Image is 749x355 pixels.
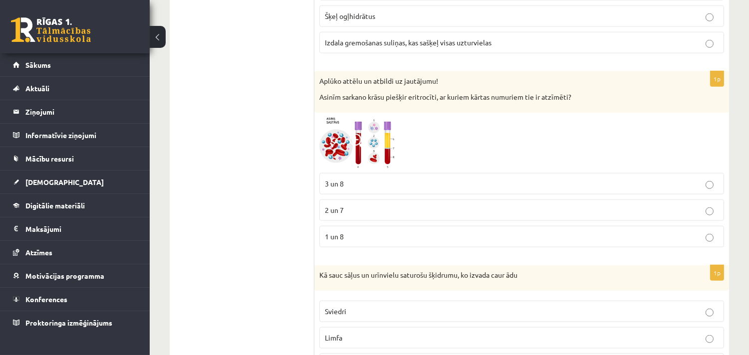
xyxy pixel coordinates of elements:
[706,335,714,343] input: Limfa
[25,295,67,304] span: Konferences
[13,311,137,334] a: Proktoringa izmēģinājums
[25,177,104,186] span: [DEMOGRAPHIC_DATA]
[25,217,137,240] legend: Maksājumi
[13,147,137,170] a: Mācību resursi
[13,217,137,240] a: Maksājumi
[325,38,492,47] span: Izdala gremošanas suliņas, kas sašķeļ visas uzturvielas
[13,53,137,76] a: Sākums
[13,288,137,311] a: Konferences
[706,234,714,242] input: 1 un 8
[319,118,394,168] img: 1.png
[13,241,137,264] a: Atzīmes
[13,100,137,123] a: Ziņojumi
[25,248,52,257] span: Atzīmes
[325,179,344,188] span: 3 un 8
[25,124,137,147] legend: Informatīvie ziņojumi
[13,171,137,193] a: [DEMOGRAPHIC_DATA]
[706,309,714,317] input: Sviedri
[25,271,104,280] span: Motivācijas programma
[13,124,137,147] a: Informatīvie ziņojumi
[25,84,49,93] span: Aktuāli
[25,318,112,327] span: Proktoringa izmēģinājums
[13,194,137,217] a: Digitālie materiāli
[706,181,714,189] input: 3 un 8
[13,77,137,100] a: Aktuāli
[325,11,375,20] span: Šķeļ ogļhidrātus
[325,333,342,342] span: Limfa
[325,307,346,316] span: Sviedri
[25,60,51,69] span: Sākums
[325,205,344,214] span: 2 un 7
[319,76,674,86] p: Aplūko attēlu un atbildi uz jautājumu!
[710,265,724,281] p: 1p
[706,13,714,21] input: Šķeļ ogļhidrātus
[11,17,91,42] a: Rīgas 1. Tālmācības vidusskola
[25,100,137,123] legend: Ziņojumi
[325,232,344,241] span: 1 un 8
[706,207,714,215] input: 2 un 7
[25,201,85,210] span: Digitālie materiāli
[710,71,724,87] p: 1p
[25,154,74,163] span: Mācību resursi
[13,264,137,287] a: Motivācijas programma
[319,92,674,102] p: Asinīm sarkano krāsu piešķir eritrocīti, ar kuriem kārtas numuriem tie ir atzīmēti?
[319,270,674,280] p: Kā sauc sāļus un urīnvielu saturošu šķidrumu, ko izvada caur ādu
[706,40,714,48] input: Izdala gremošanas suliņas, kas sašķeļ visas uzturvielas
